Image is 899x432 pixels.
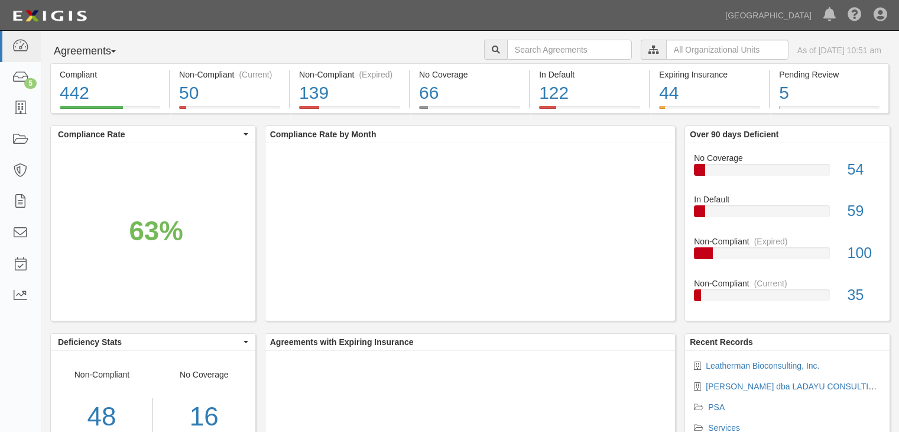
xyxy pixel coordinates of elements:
[685,152,890,164] div: No Coverage
[708,402,725,412] a: PSA
[507,40,632,60] input: Search Agreements
[839,243,890,264] div: 100
[650,106,769,115] a: Expiring Insurance44
[690,337,753,347] b: Recent Records
[299,80,400,106] div: 139
[9,5,90,27] img: logo-5460c22ac91f19d4615b14bd174203de0afe785f0fc80cf4dbbc73dc1793850b.png
[129,212,183,250] div: 63%
[290,106,409,115] a: Non-Compliant(Expired)139
[51,334,255,350] button: Deficiency Stats
[170,106,289,115] a: Non-Compliant(Current)50
[60,69,160,80] div: Compliant
[359,69,392,80] div: (Expired)
[24,78,37,89] div: 5
[770,106,889,115] a: Pending Review5
[58,128,241,140] span: Compliance Rate
[539,80,640,106] div: 122
[685,278,890,289] div: Non-Compliant
[839,201,890,222] div: 59
[839,159,890,180] div: 54
[797,44,881,56] div: As of [DATE] 10:51 am
[754,278,787,289] div: (Current)
[51,126,255,143] button: Compliance Rate
[694,236,881,278] a: Non-Compliant(Expired)100
[685,236,890,247] div: Non-Compliant
[706,361,819,370] a: Leatherman Bioconsulting, Inc.
[666,40,788,60] input: All Organizational Units
[60,80,160,106] div: 442
[694,278,881,311] a: Non-Compliant(Current)35
[530,106,649,115] a: In Default122
[694,152,881,194] a: No Coverage54
[419,69,520,80] div: No Coverage
[299,69,400,80] div: Non-Compliant (Expired)
[719,4,817,27] a: [GEOGRAPHIC_DATA]
[419,80,520,106] div: 66
[839,285,890,306] div: 35
[685,194,890,205] div: In Default
[270,337,414,347] b: Agreements with Expiring Insurance
[239,69,272,80] div: (Current)
[659,80,760,106] div: 44
[694,194,881,236] a: In Default59
[179,80,280,106] div: 50
[848,8,862,22] i: Help Center - Complianz
[659,69,760,80] div: Expiring Insurance
[779,69,879,80] div: Pending Review
[50,40,139,63] button: Agreements
[50,106,169,115] a: Compliant442
[539,69,640,80] div: In Default
[779,80,879,106] div: 5
[270,130,377,139] b: Compliance Rate by Month
[690,130,778,139] b: Over 90 days Deficient
[58,336,241,348] span: Deficiency Stats
[410,106,529,115] a: No Coverage66
[179,69,280,80] div: Non-Compliant (Current)
[754,236,788,247] div: (Expired)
